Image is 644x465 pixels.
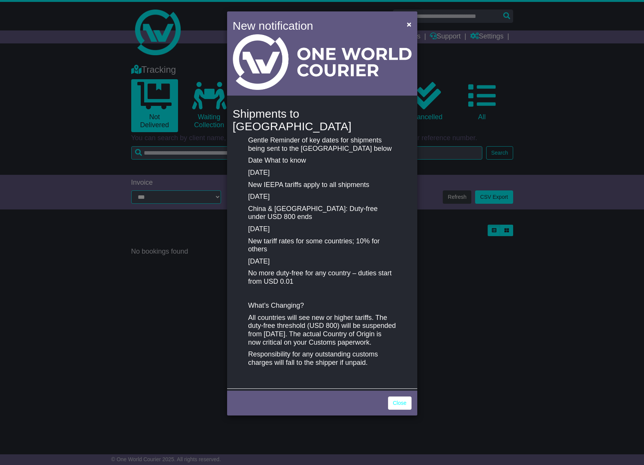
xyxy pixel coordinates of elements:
[248,157,396,165] p: Date What to know
[233,107,412,133] h4: Shipments to [GEOGRAPHIC_DATA]
[248,136,396,153] p: Gentle Reminder of key dates for shipments being sent to the [GEOGRAPHIC_DATA] below
[248,302,396,310] p: What’s Changing?
[248,205,396,221] p: China & [GEOGRAPHIC_DATA]: Duty-free under USD 800 ends
[248,181,396,189] p: New IEEPA tariffs apply to all shipments
[233,17,396,34] h4: New notification
[248,314,396,347] p: All countries will see new or higher tariffs. The duty-free threshold (USD 800) will be suspended...
[248,237,396,254] p: New tariff rates for some countries; 10% for others
[388,396,412,410] a: Close
[248,193,396,201] p: [DATE]
[248,169,396,177] p: [DATE]
[248,257,396,266] p: [DATE]
[248,269,396,286] p: No more duty-free for any country – duties start from USD 0.01
[248,225,396,233] p: [DATE]
[403,16,415,32] button: Close
[233,34,412,90] img: Light
[248,350,396,367] p: Responsibility for any outstanding customs charges will fall to the shipper if unpaid.
[407,20,411,29] span: ×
